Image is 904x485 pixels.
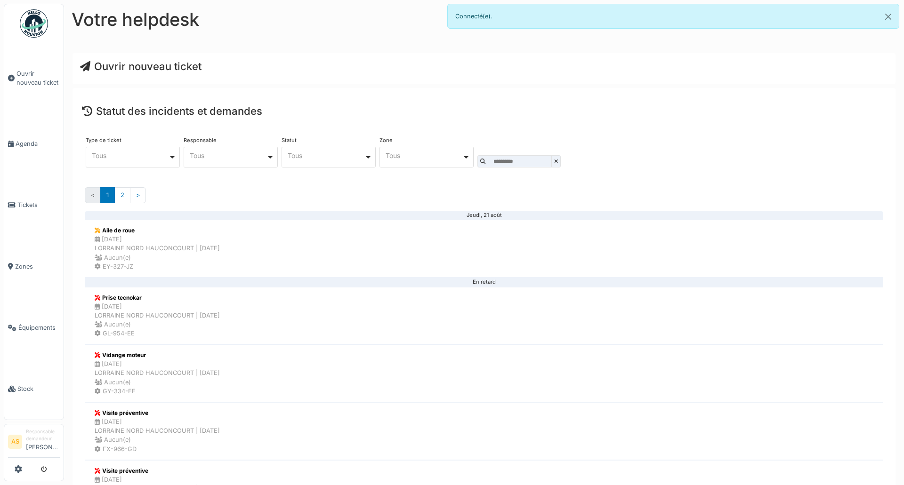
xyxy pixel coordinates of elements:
a: Prise tecnokar [DATE]LORRAINE NORD HAUCONCOURT | [DATE] Aucun(e) GL-954-EE [85,287,883,345]
img: Badge_color-CXgf-gQk.svg [20,9,48,38]
div: Tous [190,153,266,158]
div: Responsable demandeur [26,428,60,443]
a: Ouvrir nouveau ticket [4,43,64,113]
div: Visite préventive [95,467,220,475]
a: 2 [114,187,130,203]
div: Aile de roue [95,226,220,235]
div: GL-954-EE [95,329,220,338]
a: 1 [100,187,115,203]
div: [DATE] LORRAINE NORD HAUCONCOURT | [DATE] Aucun(e) [95,302,220,329]
label: Statut [282,138,297,143]
span: Ouvrir nouveau ticket [16,69,60,87]
span: Agenda [16,139,60,148]
a: Équipements [4,297,64,358]
a: Tickets [4,175,64,236]
div: [DATE] LORRAINE NORD HAUCONCOURT | [DATE] Aucun(e) [95,417,220,445]
span: Stock [17,384,60,393]
a: Aile de roue [DATE]LORRAINE NORD HAUCONCOURT | [DATE] Aucun(e) EY-327-JZ [85,220,883,278]
label: Responsable [184,138,217,143]
a: Ouvrir nouveau ticket [80,60,202,72]
div: EY-327-JZ [95,262,220,271]
a: Suivant [130,187,146,203]
li: AS [8,435,22,449]
div: Vidange moteur [95,351,220,359]
a: Visite préventive [DATE]LORRAINE NORD HAUCONCOURT | [DATE] Aucun(e) FX-966-GD [85,402,883,460]
div: FX-966-GD [95,445,220,453]
a: Zones [4,236,64,297]
h4: Statut des incidents et demandes [82,105,886,117]
div: Tous [92,153,169,158]
div: Prise tecnokar [95,294,220,302]
span: Tickets [17,200,60,209]
nav: Pages [85,187,883,210]
div: GY-334-EE [95,387,220,396]
a: AS Responsable demandeur[PERSON_NAME] [8,428,60,458]
a: Vidange moteur [DATE]LORRAINE NORD HAUCONCOURT | [DATE] Aucun(e) GY-334-EE [85,344,883,402]
div: [DATE] LORRAINE NORD HAUCONCOURT | [DATE] Aucun(e) [95,235,220,262]
div: Tous [288,153,364,158]
div: Tous [386,153,462,158]
a: Agenda [4,113,64,174]
div: [DATE] LORRAINE NORD HAUCONCOURT | [DATE] Aucun(e) [95,359,220,387]
label: Zone [379,138,393,143]
button: Close [878,4,899,29]
div: En retard [92,282,876,283]
div: Jeudi, 21 août [92,215,876,216]
div: Visite préventive [95,409,220,417]
span: Équipements [18,323,60,332]
span: Zones [15,262,60,271]
label: Type de ticket [86,138,121,143]
a: Stock [4,358,64,420]
li: [PERSON_NAME] [26,428,60,455]
div: Connecté(e). [447,4,899,29]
